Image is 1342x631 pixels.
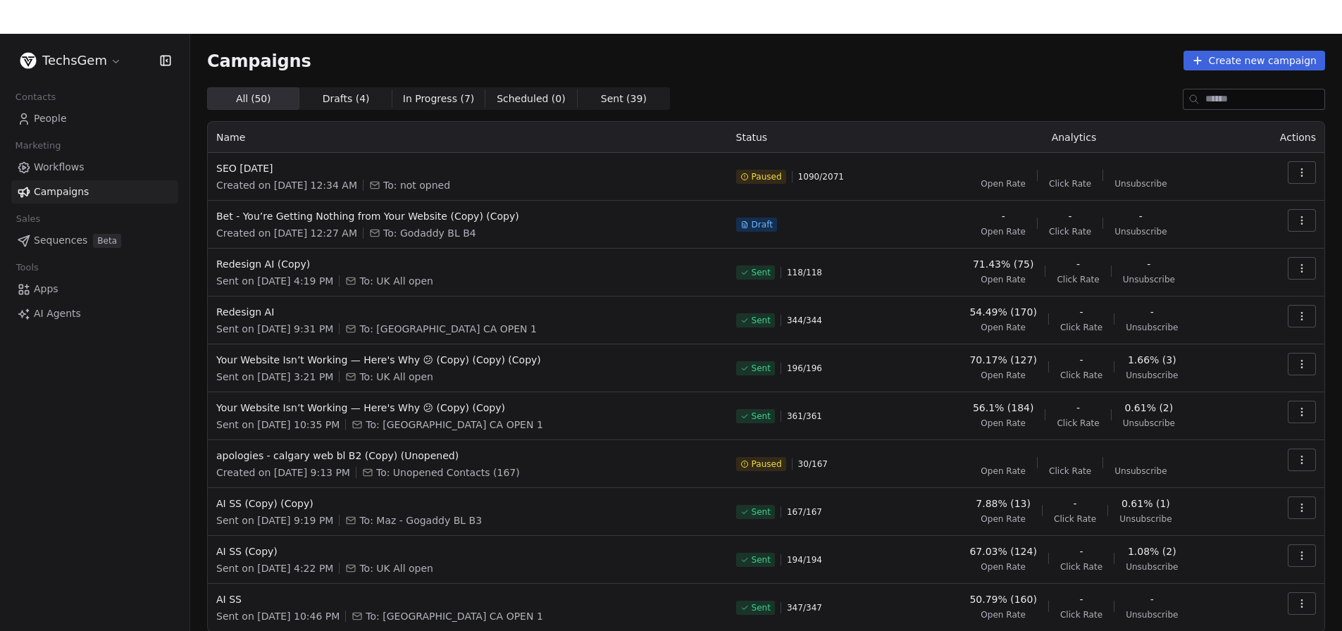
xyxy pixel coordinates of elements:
[1123,274,1175,285] span: Unsubscribe
[1139,209,1143,223] span: -
[973,401,1034,415] span: 56.1% (184)
[1128,353,1176,367] span: 1.66% (3)
[9,87,62,108] span: Contacts
[34,306,81,321] span: AI Agents
[787,602,822,613] span: 347 / 347
[1244,122,1324,153] th: Actions
[981,466,1026,477] span: Open Rate
[1049,466,1091,477] span: Click Rate
[752,219,773,230] span: Draft
[1294,583,1328,617] iframe: Intercom live chat
[403,92,475,106] span: In Progress ( 7 )
[10,257,44,278] span: Tools
[1126,322,1178,333] span: Unsubscribe
[1054,513,1096,525] span: Click Rate
[366,418,542,432] span: To: USA CA OPEN 1
[981,274,1026,285] span: Open Rate
[1114,466,1167,477] span: Unsubscribe
[17,49,125,73] button: TechsGem
[10,208,46,230] span: Sales
[216,257,719,271] span: Redesign AI (Copy)
[1147,257,1150,271] span: -
[752,554,771,566] span: Sent
[752,506,771,518] span: Sent
[969,353,1036,367] span: 70.17% (127)
[376,466,520,480] span: To: Unopened Contacts (167)
[34,185,89,199] span: Campaigns
[601,92,647,106] span: Sent ( 39 )
[976,496,1031,511] span: 7.88% (13)
[1150,592,1154,606] span: -
[969,592,1036,606] span: 50.79% (160)
[1128,544,1176,558] span: 1.08% (2)
[969,544,1036,558] span: 67.03% (124)
[11,156,178,179] a: Workflows
[752,458,782,470] span: Paused
[787,315,822,326] span: 344 / 344
[216,496,719,511] span: AI SS (Copy) (Copy)
[1126,561,1178,573] span: Unsubscribe
[787,267,822,278] span: 118 / 118
[1076,401,1080,415] span: -
[787,506,822,518] span: 167 / 167
[11,229,178,252] a: SequencesBeta
[34,111,67,126] span: People
[981,322,1026,333] span: Open Rate
[359,370,433,384] span: To: UK All open
[216,513,333,527] span: Sent on [DATE] 9:19 PM
[1079,305,1083,319] span: -
[752,363,771,374] span: Sent
[798,458,828,470] span: 30 / 167
[216,353,719,367] span: Your Website Isn’t Working — Here's Why 😕 (Copy) (Copy) (Copy)
[216,226,357,240] span: Created on [DATE] 12:27 AM
[981,418,1026,429] span: Open Rate
[1076,257,1080,271] span: -
[1123,418,1175,429] span: Unsubscribe
[11,302,178,325] a: AI Agents
[752,171,782,182] span: Paused
[216,401,719,415] span: Your Website Isn’t Working — Here's Why 😕 (Copy) (Copy)
[207,51,311,70] span: Campaigns
[216,418,340,432] span: Sent on [DATE] 10:35 PM
[1114,178,1167,189] span: Unsubscribe
[981,226,1026,237] span: Open Rate
[798,171,844,182] span: 1090 / 2071
[1079,592,1083,606] span: -
[216,274,333,288] span: Sent on [DATE] 4:19 PM
[787,554,822,566] span: 194 / 194
[787,363,822,374] span: 196 / 196
[787,411,822,422] span: 361 / 361
[1060,370,1102,381] span: Click Rate
[752,602,771,613] span: Sent
[981,513,1026,525] span: Open Rate
[34,160,85,175] span: Workflows
[1049,178,1091,189] span: Click Rate
[1114,226,1167,237] span: Unsubscribe
[1002,209,1005,223] span: -
[383,178,450,192] span: To: not opned
[9,135,67,156] span: Marketing
[904,122,1245,153] th: Analytics
[1079,544,1083,558] span: -
[1126,609,1178,620] span: Unsubscribe
[34,233,87,248] span: Sequences
[1060,322,1102,333] span: Click Rate
[216,609,340,623] span: Sent on [DATE] 10:46 PM
[34,282,58,296] span: Apps
[1074,496,1077,511] span: -
[1057,418,1099,429] span: Click Rate
[1057,274,1099,285] span: Click Rate
[323,92,370,106] span: Drafts ( 4 )
[383,226,476,240] span: To: Godaddy BL B4
[1060,609,1102,620] span: Click Rate
[981,609,1026,620] span: Open Rate
[1122,496,1170,511] span: 0.61% (1)
[216,305,719,319] span: Redesign AI
[981,561,1026,573] span: Open Rate
[11,277,178,301] a: Apps
[1049,226,1091,237] span: Click Rate
[366,609,542,623] span: To: USA CA OPEN 1
[216,592,719,606] span: AI SS
[216,466,350,480] span: Created on [DATE] 9:13 PM
[1060,561,1102,573] span: Click Rate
